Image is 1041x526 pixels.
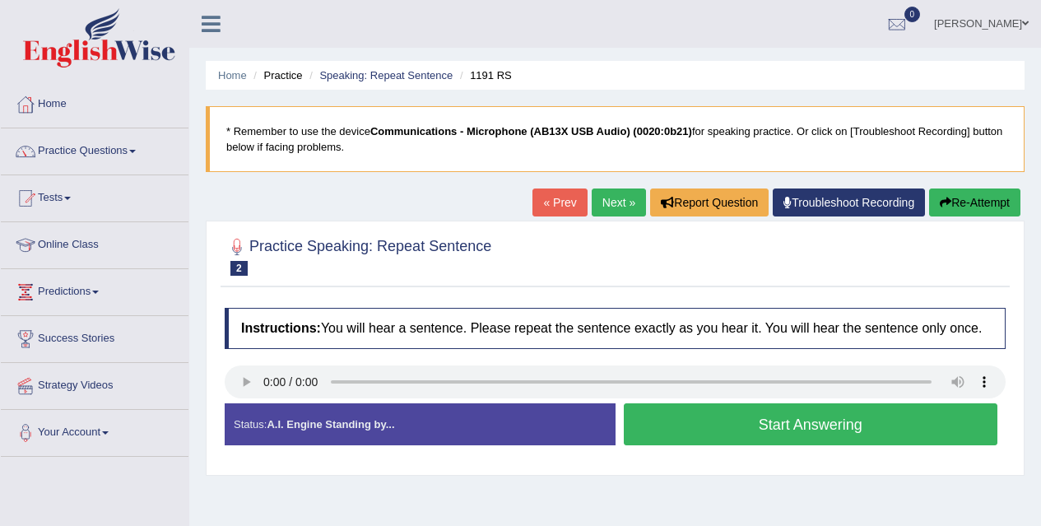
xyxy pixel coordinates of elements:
[904,7,921,22] span: 0
[592,189,646,216] a: Next »
[1,175,188,216] a: Tests
[218,69,247,81] a: Home
[1,316,188,357] a: Success Stories
[319,69,453,81] a: Speaking: Repeat Sentence
[1,363,188,404] a: Strategy Videos
[225,403,616,445] div: Status:
[624,403,998,445] button: Start Answering
[241,321,321,335] b: Instructions:
[1,410,188,451] a: Your Account
[532,189,587,216] a: « Prev
[230,261,248,276] span: 2
[267,418,394,431] strong: A.I. Engine Standing by...
[1,222,188,263] a: Online Class
[249,67,302,83] li: Practice
[1,81,188,123] a: Home
[1,128,188,170] a: Practice Questions
[773,189,925,216] a: Troubleshoot Recording
[650,189,769,216] button: Report Question
[456,67,512,83] li: 1191 RS
[1,269,188,310] a: Predictions
[206,106,1025,172] blockquote: * Remember to use the device for speaking practice. Or click on [Troubleshoot Recording] button b...
[370,125,692,137] b: Communications - Microphone (AB13X USB Audio) (0020:0b21)
[225,235,491,276] h2: Practice Speaking: Repeat Sentence
[929,189,1020,216] button: Re-Attempt
[225,308,1006,349] h4: You will hear a sentence. Please repeat the sentence exactly as you hear it. You will hear the se...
